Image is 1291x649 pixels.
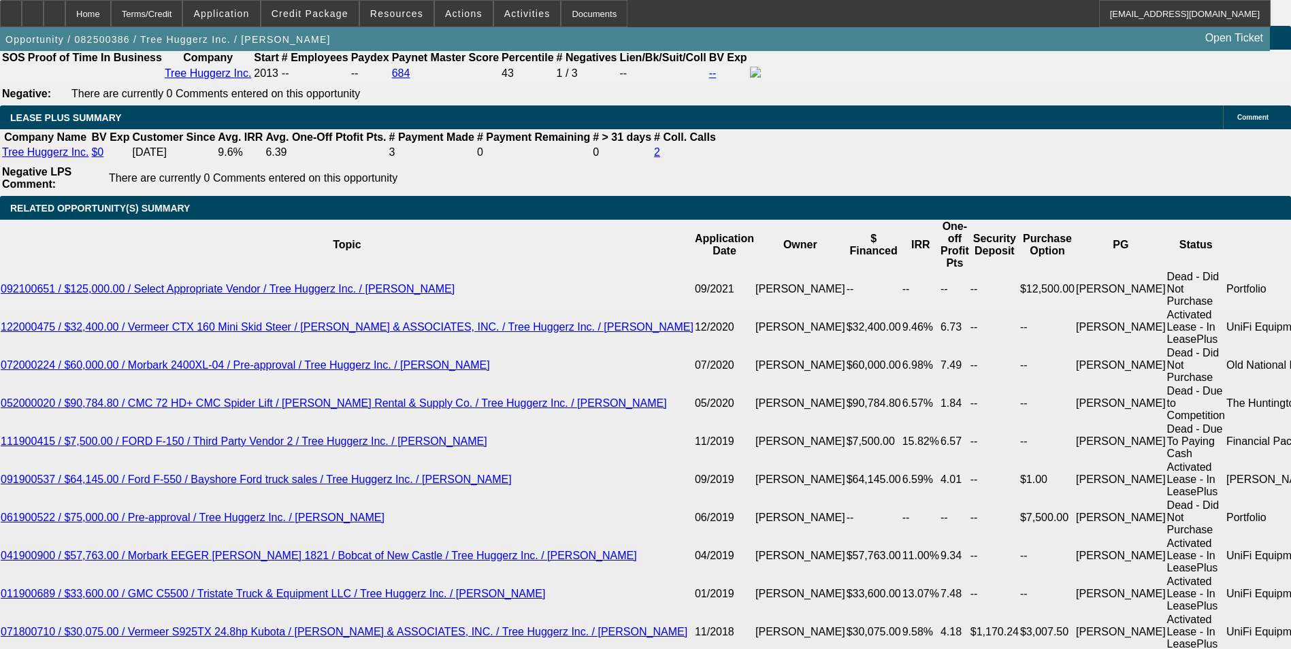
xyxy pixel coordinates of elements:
[970,346,1019,384] td: --
[1,283,455,295] a: 092100651 / $125,000.00 / Select Appropriate Vendor / Tree Huggerz Inc. / [PERSON_NAME]
[970,384,1019,422] td: --
[940,575,970,613] td: 7.48
[940,384,970,422] td: 1.84
[593,131,651,143] b: # > 31 days
[265,131,386,143] b: Avg. One-Off Ptofit Pts.
[502,67,553,80] div: 43
[1,512,385,523] a: 061900522 / $75,000.00 / Pre-approval / Tree Huggerz Inc. / [PERSON_NAME]
[970,308,1019,346] td: --
[265,146,387,159] td: 6.39
[183,52,233,63] b: Company
[71,88,360,99] span: There are currently 0 Comments entered on this opportunity
[694,499,755,537] td: 06/2019
[902,346,940,384] td: 6.98%
[902,461,940,499] td: 6.59%
[846,308,902,346] td: $32,400.00
[755,270,846,308] td: [PERSON_NAME]
[1237,114,1269,121] span: Comment
[750,67,761,78] img: facebook-icon.png
[254,52,278,63] b: Start
[435,1,493,27] button: Actions
[694,308,755,346] td: 12/2020
[940,461,970,499] td: 4.01
[592,146,652,159] td: 0
[1166,537,1226,575] td: Activated Lease - In LeasePlus
[1019,422,1075,461] td: --
[654,131,716,143] b: # Coll. Calls
[694,384,755,422] td: 05/2020
[91,131,129,143] b: BV Exp
[620,52,706,63] b: Lien/Bk/Suit/Coll
[846,537,902,575] td: $57,763.00
[218,131,263,143] b: Avg. IRR
[2,88,51,99] b: Negative:
[494,1,561,27] button: Activities
[2,146,88,158] a: Tree Huggerz Inc.
[91,146,103,158] a: $0
[902,270,940,308] td: --
[1166,384,1226,422] td: Dead - Due to Competition
[755,384,846,422] td: [PERSON_NAME]
[902,499,940,537] td: --
[755,575,846,613] td: [PERSON_NAME]
[476,146,591,159] td: 0
[1166,422,1226,461] td: Dead - Due To Paying Cash
[902,537,940,575] td: 11.00%
[183,1,259,27] button: Application
[755,461,846,499] td: [PERSON_NAME]
[940,270,970,308] td: --
[970,270,1019,308] td: --
[755,308,846,346] td: [PERSON_NAME]
[694,270,755,308] td: 09/2021
[351,52,389,63] b: Paydex
[1075,346,1166,384] td: [PERSON_NAME]
[940,499,970,537] td: --
[261,1,359,27] button: Credit Package
[846,384,902,422] td: $90,784.80
[350,66,390,81] td: --
[1166,461,1226,499] td: Activated Lease - In LeasePlus
[1,550,637,561] a: 041900900 / $57,763.00 / Morbark EEGER [PERSON_NAME] 1821 / Bobcat of New Castle / Tree Huggerz I...
[694,422,755,461] td: 11/2019
[389,131,474,143] b: # Payment Made
[1019,575,1075,613] td: --
[477,131,590,143] b: # Payment Remaining
[1166,499,1226,537] td: Dead - Did Not Purchase
[272,8,348,19] span: Credit Package
[709,67,717,79] a: --
[1075,308,1166,346] td: [PERSON_NAME]
[1200,27,1269,50] a: Open Ticket
[1075,384,1166,422] td: [PERSON_NAME]
[902,308,940,346] td: 9.46%
[846,220,902,270] th: $ Financed
[1019,220,1075,270] th: Purchase Option
[445,8,483,19] span: Actions
[1166,220,1226,270] th: Status
[1075,461,1166,499] td: [PERSON_NAME]
[694,346,755,384] td: 07/2020
[1166,270,1226,308] td: Dead - Did Not Purchase
[970,537,1019,575] td: --
[370,8,423,19] span: Resources
[1,397,667,409] a: 052000020 / $90,784.80 / CMC 72 HD+ CMC Spider Lift / [PERSON_NAME] Rental & Supply Co. / Tree Hu...
[1166,346,1226,384] td: Dead - Did Not Purchase
[940,346,970,384] td: 7.49
[970,575,1019,613] td: --
[5,34,331,45] span: Opportunity / 082500386 / Tree Huggerz Inc. / [PERSON_NAME]
[1075,422,1166,461] td: [PERSON_NAME]
[4,131,86,143] b: Company Name
[1075,537,1166,575] td: [PERSON_NAME]
[902,575,940,613] td: 13.07%
[1,321,693,333] a: 122000475 / $32,400.00 / Vermeer CTX 160 Mini Skid Steer / [PERSON_NAME] & ASSOCIATES, INC. / Tre...
[902,422,940,461] td: 15.82%
[1,435,487,447] a: 111900415 / $7,500.00 / FORD F-150 / Third Party Vendor 2 / Tree Huggerz Inc. / [PERSON_NAME]
[1019,499,1075,537] td: $7,500.00
[1166,575,1226,613] td: Activated Lease - In LeasePlus
[970,499,1019,537] td: --
[970,220,1019,270] th: Security Deposit
[902,384,940,422] td: 6.57%
[619,66,707,81] td: --
[694,575,755,613] td: 01/2019
[557,52,617,63] b: # Negatives
[131,146,216,159] td: [DATE]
